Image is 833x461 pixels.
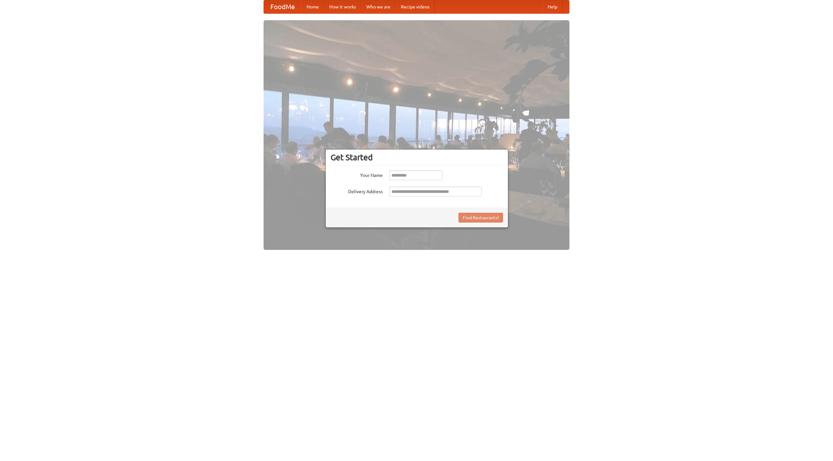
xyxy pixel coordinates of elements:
label: Your Name [331,170,383,179]
h3: Get Started [331,152,503,162]
button: Find Restaurants! [458,213,503,223]
a: Who we are [361,0,396,13]
a: Recipe videos [396,0,435,13]
a: How it works [324,0,361,13]
a: FoodMe [264,0,301,13]
label: Delivery Address [331,187,383,195]
a: Help [542,0,563,13]
a: Home [301,0,324,13]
